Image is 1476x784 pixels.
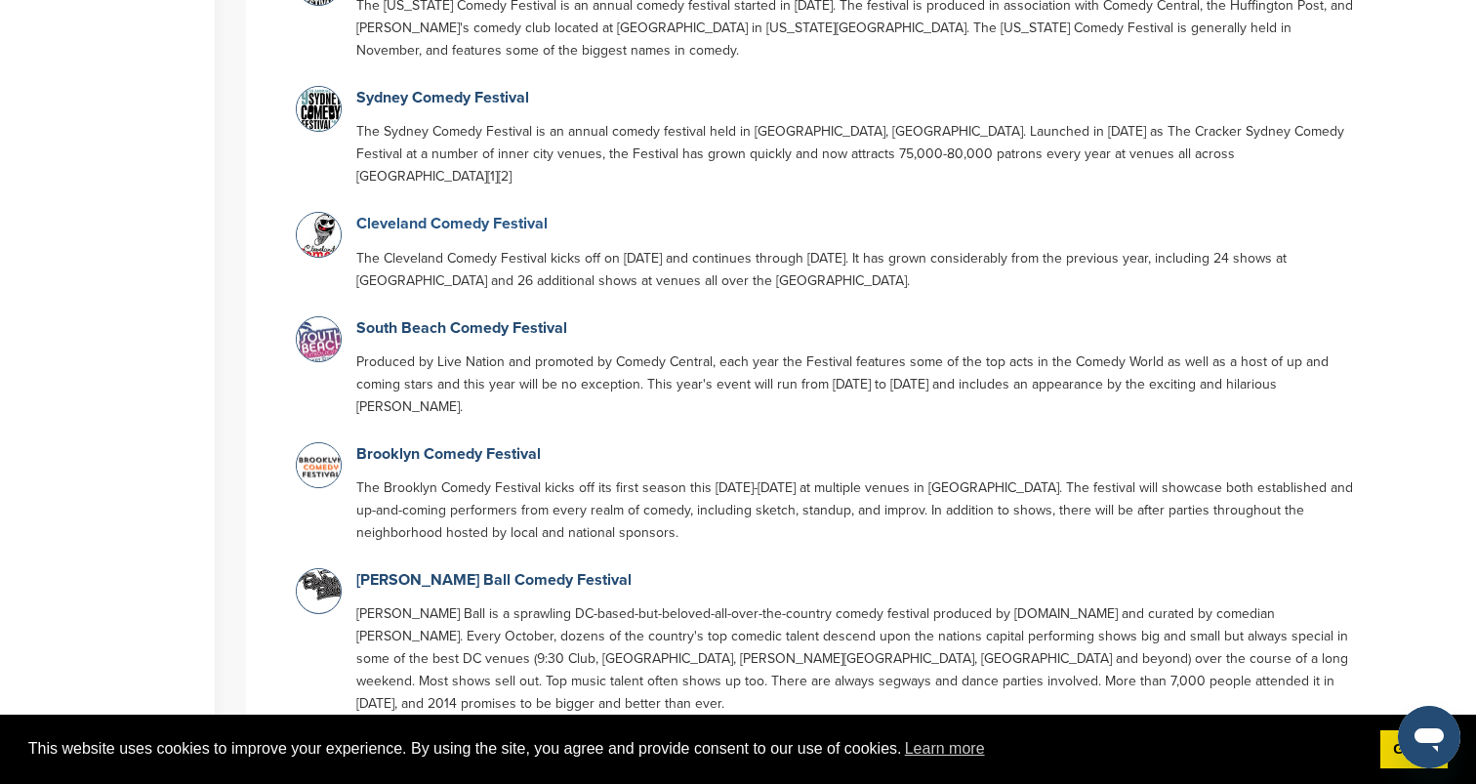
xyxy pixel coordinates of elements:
[297,443,346,492] img: Open uri20141112 64162 d6lnny?1415810308
[28,734,1365,763] span: This website uses cookies to improve your experience. By using the site, you agree and provide co...
[902,734,988,763] a: learn more about cookies
[297,87,346,139] img: Open uri20141112 64162 f6oso8?1415809335
[356,247,1354,292] p: The Cleveland Comedy Festival kicks off on [DATE] and continues through [DATE]. It has grown cons...
[297,213,346,270] img: Data?1415809844
[297,569,346,600] img: Open uri20141112 64162 k7g6fm?1415810643
[356,476,1354,544] p: The Brooklyn Comedy Festival kicks off its first season this [DATE]-[DATE] at multiple venues in ...
[356,570,632,590] a: [PERSON_NAME] Ball Comedy Festival
[356,602,1354,715] p: [PERSON_NAME] Ball is a sprawling DC-based-but-beloved-all-over-the-country comedy festival produ...
[297,317,346,366] img: Open uri20141112 64162 chuny6?1415810235
[1380,730,1448,769] a: dismiss cookie message
[356,351,1354,418] p: Produced by Live Nation and promoted by Comedy Central, each year the Festival features some of t...
[356,120,1354,187] p: The Sydney Comedy Festival is an annual comedy festival held in [GEOGRAPHIC_DATA], [GEOGRAPHIC_DA...
[1398,706,1460,768] iframe: Button to launch messaging window
[356,318,567,338] a: South Beach Comedy Festival
[356,88,529,107] a: Sydney Comedy Festival
[356,214,548,233] a: Cleveland Comedy Festival
[356,444,541,464] a: Brooklyn Comedy Festival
